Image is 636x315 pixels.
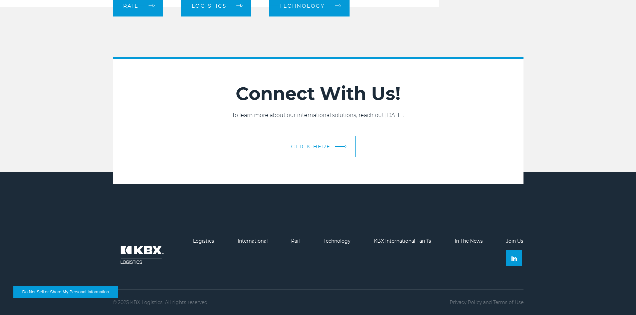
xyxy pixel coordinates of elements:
[374,238,431,244] a: KBX International Tariffs
[113,83,523,105] h2: Connect With Us!
[123,3,139,8] span: RAIL
[450,299,482,305] a: Privacy Policy
[506,238,523,244] a: Join Us
[113,238,170,272] img: kbx logo
[291,238,300,244] a: Rail
[493,299,523,305] a: Terms of Use
[238,238,268,244] a: International
[13,286,118,298] button: Do Not Sell or Share My Personal Information
[291,144,331,149] span: CLICK HERE
[192,3,227,8] span: logistics
[455,238,483,244] a: In The News
[113,300,208,305] p: © 2025 KBX Logistics. All rights reserved.
[483,299,492,305] span: and
[193,238,214,244] a: Logistics
[324,238,351,244] a: Technology
[279,3,325,8] span: Technology
[345,145,347,148] img: arrow
[281,136,356,157] a: CLICK HERE arrow arrow
[511,256,517,261] img: Linkedin
[113,111,523,119] p: To learn more about our international solutions, reach out [DATE].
